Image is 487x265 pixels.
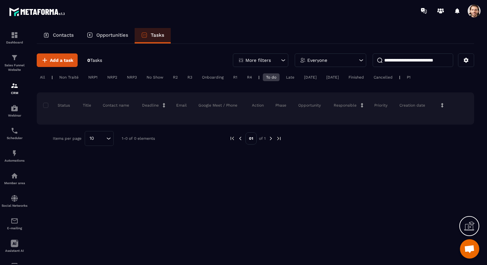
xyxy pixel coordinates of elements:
a: emailemailE-mailing [2,212,27,235]
div: Late [283,73,298,81]
img: automations [11,149,18,157]
div: R2 [170,73,181,81]
p: Scheduler [2,136,27,140]
p: 0 [87,57,102,63]
p: Member area [2,181,27,185]
img: formation [11,54,18,62]
div: Non Traité [56,73,82,81]
p: Contacts [53,32,74,38]
div: Finished [345,73,367,81]
p: Everyone [307,58,327,62]
input: Search for option [96,135,105,142]
a: formationformationCRM [2,77,27,99]
img: formation [11,31,18,39]
a: social-networksocial-networkSocial Networks [2,190,27,212]
span: Add a task [50,57,73,63]
div: NRP1 [85,73,101,81]
p: Google Meet / Phone [198,103,237,108]
a: Contacts [37,28,80,43]
img: next [276,136,282,141]
img: automations [11,104,18,112]
p: Opportunities [96,32,128,38]
a: Assistant AI [2,235,27,257]
div: [DATE] [301,73,320,81]
p: Creation date [399,103,425,108]
div: Ouvrir le chat [460,239,479,259]
p: 01 [245,132,257,145]
p: Contact name [103,103,129,108]
a: automationsautomationsAutomations [2,145,27,167]
div: R4 [244,73,255,81]
a: automationsautomationsWebinar [2,99,27,122]
div: [DATE] [323,73,342,81]
p: Status [45,103,70,108]
img: automations [11,172,18,180]
p: Items per page [53,136,81,141]
p: Social Networks [2,204,27,207]
span: Tasks [90,58,102,63]
div: No Show [143,73,167,81]
p: | [258,75,260,80]
div: R3 [184,73,196,81]
p: | [399,75,400,80]
button: Add a task [37,53,78,67]
div: NRP2 [104,73,120,81]
div: Onboarding [199,73,227,81]
img: formation [11,82,18,90]
div: NRP3 [124,73,140,81]
p: Assistant AI [2,249,27,252]
img: scheduler [11,127,18,135]
p: Action [252,103,264,108]
div: P1 [404,73,414,81]
p: Responsible [334,103,357,108]
img: email [11,217,18,225]
p: Automations [2,159,27,162]
div: All [37,73,48,81]
a: automationsautomationsMember area [2,167,27,190]
p: Title [83,103,91,108]
p: E-mailing [2,226,27,230]
div: Search for option [85,131,114,146]
a: formationformationSales Funnel Website [2,49,27,77]
p: Sales Funnel Website [2,63,27,72]
p: 1-0 of 0 elements [122,136,155,141]
p: Webinar [2,114,27,117]
span: 10 [87,135,96,142]
img: prev [237,136,243,141]
p: Deadline [142,103,159,108]
img: social-network [11,194,18,202]
p: Email [176,103,187,108]
p: Tasks [151,32,164,38]
p: Dashboard [2,41,27,44]
p: of 1 [259,136,266,141]
p: CRM [2,91,27,95]
div: Cancelled [370,73,396,81]
img: logo [9,6,67,18]
img: next [268,136,274,141]
div: R1 [230,73,241,81]
a: Opportunities [80,28,135,43]
p: Phase [275,103,286,108]
p: | [52,75,53,80]
p: Opportunity [298,103,321,108]
div: To do [263,73,280,81]
a: formationformationDashboard [2,26,27,49]
a: schedulerschedulerScheduler [2,122,27,145]
img: prev [229,136,235,141]
p: Priority [374,103,387,108]
p: More filters [245,58,271,62]
a: Tasks [135,28,171,43]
